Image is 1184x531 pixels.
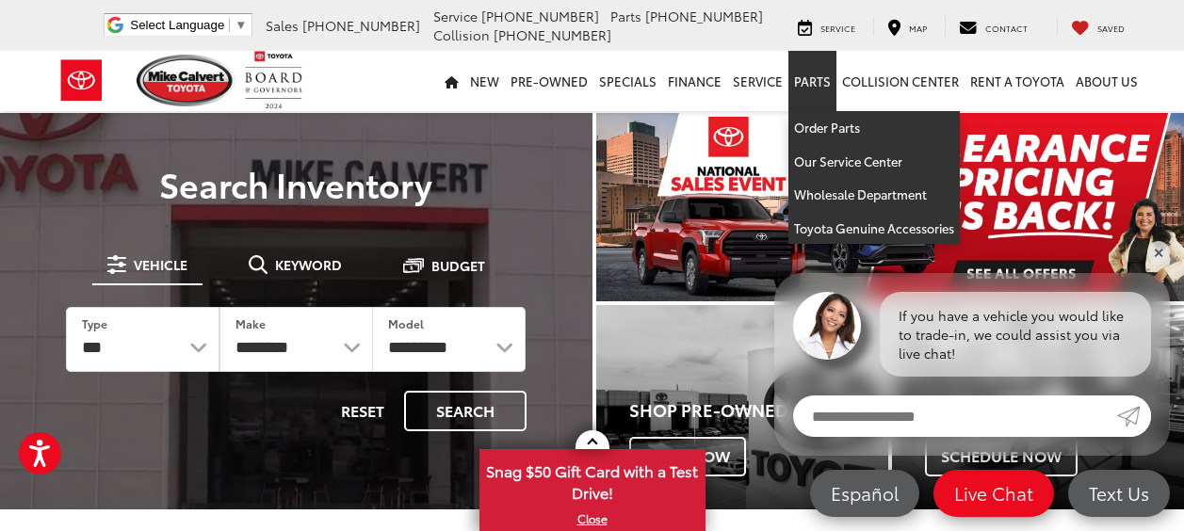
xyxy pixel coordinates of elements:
[325,391,400,431] button: Reset
[788,212,960,245] a: Toyota Genuine Accessories
[235,315,266,331] label: Make
[793,395,1117,437] input: Enter your message
[481,7,599,25] span: [PHONE_NUMBER]
[945,481,1043,505] span: Live Chat
[266,16,299,35] span: Sales
[235,18,247,32] span: ▼
[965,51,1070,111] a: Rent a Toyota
[229,18,230,32] span: ​
[788,178,960,212] a: Wholesale Department
[130,18,224,32] span: Select Language
[481,451,704,508] span: Snag $50 Gift Card with a Test Drive!
[788,111,960,145] a: Order Parts: Opens in a new tab
[40,165,553,202] h3: Search Inventory
[439,51,464,111] a: Home
[925,437,1078,476] span: Schedule Now
[505,51,593,111] a: Pre-Owned
[1117,395,1151,437] a: Submit
[1057,17,1139,36] a: My Saved Vehicles
[810,470,919,517] a: Español
[593,51,662,111] a: Specials
[909,22,927,34] span: Map
[788,51,836,111] a: Parts
[433,7,478,25] span: Service
[596,305,888,509] a: Shop Pre-Owned Shop Now
[388,315,424,331] label: Model
[1079,481,1159,505] span: Text Us
[880,292,1151,377] div: If you have a vehicle you would like to trade-in, we could assist you via live chat!
[629,401,888,420] h4: Shop Pre-Owned
[821,481,908,505] span: Español
[662,51,727,111] a: Finance
[933,470,1054,517] a: Live Chat
[873,17,941,36] a: Map
[596,305,888,509] div: Toyota
[1070,51,1143,111] a: About Us
[820,22,855,34] span: Service
[464,51,505,111] a: New
[945,17,1042,36] a: Contact
[433,25,490,44] span: Collision
[275,258,342,271] span: Keyword
[404,391,527,431] button: Search
[1068,470,1170,517] a: Text Us
[302,16,420,35] span: [PHONE_NUMBER]
[494,25,611,44] span: [PHONE_NUMBER]
[134,258,187,271] span: Vehicle
[788,145,960,179] a: Our Service Center
[82,315,107,331] label: Type
[645,7,763,25] span: [PHONE_NUMBER]
[46,50,117,111] img: Toyota
[137,55,236,106] img: Mike Calvert Toyota
[793,292,861,360] img: Agent profile photo
[727,51,788,111] a: Service
[836,51,965,111] a: Collision Center
[610,7,641,25] span: Parts
[130,18,247,32] a: Select Language​
[1097,22,1125,34] span: Saved
[985,22,1028,34] span: Contact
[431,259,485,272] span: Budget
[784,17,869,36] a: Service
